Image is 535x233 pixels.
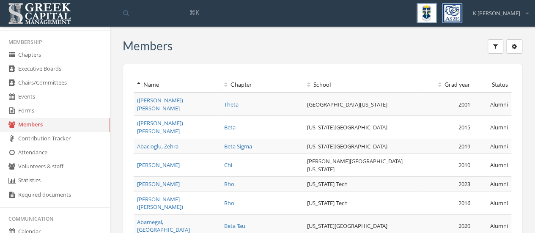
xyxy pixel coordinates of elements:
[467,3,529,17] div: K [PERSON_NAME]
[137,96,183,112] a: ([PERSON_NAME]) [PERSON_NAME]
[137,180,180,188] a: [PERSON_NAME]
[474,154,511,177] td: Alumni
[304,139,417,154] td: [US_STATE][GEOGRAPHIC_DATA]
[304,154,417,177] td: [PERSON_NAME][GEOGRAPHIC_DATA][US_STATE]
[224,199,234,207] a: Rho
[224,143,252,150] a: Beta Sigma
[137,143,178,150] a: Abacioglu, Zehra
[474,139,511,154] td: Alumni
[304,116,417,139] td: [US_STATE][GEOGRAPHIC_DATA]
[474,177,511,192] td: Alumni
[417,77,474,93] th: Grad year
[137,119,183,135] a: ([PERSON_NAME]) [PERSON_NAME]
[123,39,173,52] h3: Members
[224,161,232,169] a: Chi
[220,77,303,93] th: Chapter
[304,93,417,116] td: [GEOGRAPHIC_DATA][US_STATE]
[137,161,180,169] a: [PERSON_NAME]
[224,222,245,230] a: Beta Tau
[304,192,417,214] td: [US_STATE] Tech
[417,154,474,177] td: 2010
[224,180,234,188] a: Rho
[417,116,474,139] td: 2015
[474,93,511,116] td: Alumni
[417,192,474,214] td: 2016
[304,77,417,93] th: School
[473,9,520,17] span: K [PERSON_NAME]
[474,77,511,93] th: Status
[474,192,511,214] td: Alumni
[417,177,474,192] td: 2023
[304,177,417,192] td: [US_STATE] Tech
[224,101,238,108] a: Theta
[417,93,474,116] td: 2001
[137,195,183,211] a: [PERSON_NAME] ([PERSON_NAME])
[224,123,235,131] a: Beta
[134,77,220,93] th: Name
[474,116,511,139] td: Alumni
[189,8,199,16] span: ⌘K
[417,139,474,154] td: 2019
